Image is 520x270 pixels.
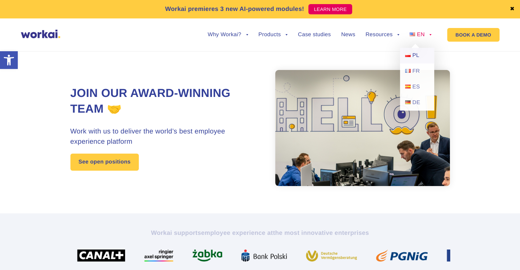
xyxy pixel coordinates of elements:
h1: Join our award-winning team 🤝 [70,86,260,117]
a: FR [400,63,434,79]
p: Workai premieres 3 new AI-powered modules! [165,4,304,14]
span: DE [412,100,420,105]
a: News [341,32,355,38]
a: Products [258,32,288,38]
a: ✖ [510,6,515,12]
i: employee experience at [201,229,273,236]
a: PL [400,48,434,63]
a: Case studies [298,32,331,38]
a: Why Workai? [208,32,248,38]
span: ES [412,84,420,90]
h3: Work with us to deliver the world’s best employee experience platform [70,126,260,147]
h2: Workai supports the most innovative enterprises [70,229,450,237]
span: PL [412,53,419,58]
a: Resources [365,32,399,38]
a: ES [400,79,434,95]
a: See open positions [70,154,139,171]
a: BOOK A DEMO [447,28,499,42]
a: DE [400,95,434,111]
span: EN [417,32,425,38]
a: LEARN MORE [308,4,352,14]
span: FR [412,68,420,74]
